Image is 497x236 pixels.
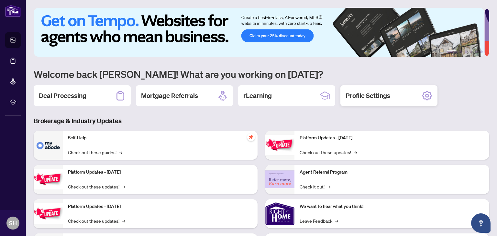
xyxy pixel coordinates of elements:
h3: Brokerage & Industry Updates [34,116,489,125]
h2: Mortgage Referrals [141,91,198,100]
p: Platform Updates - [DATE] [300,134,484,142]
a: Leave Feedback→ [300,217,338,224]
p: We want to hear what you think! [300,203,484,210]
a: Check out these updates!→ [68,217,125,224]
a: Check out these updates!→ [68,183,125,190]
img: Platform Updates - July 21, 2025 [34,203,63,224]
h2: Profile Settings [346,91,390,100]
span: → [354,149,357,156]
span: → [327,183,330,190]
span: pushpin [247,133,255,141]
p: Self-Help [68,134,252,142]
span: SH [9,219,17,228]
span: → [122,183,125,190]
img: Self-Help [34,131,63,160]
img: We want to hear what you think! [265,199,294,228]
button: 4 [470,50,472,53]
p: Agent Referral Program [300,169,484,176]
h1: Welcome back [PERSON_NAME]! What are you working on [DATE]? [34,68,489,80]
span: → [122,217,125,224]
img: Agent Referral Program [265,170,294,188]
span: → [335,217,338,224]
a: Check it out!→ [300,183,330,190]
img: logo [5,5,21,17]
img: Slide 0 [34,8,484,57]
button: 5 [475,50,478,53]
h2: Deal Processing [39,91,86,100]
a: Check out these guides!→ [68,149,122,156]
span: → [119,149,122,156]
button: 6 [480,50,483,53]
img: Platform Updates - June 23, 2025 [265,135,294,155]
p: Platform Updates - [DATE] [68,203,252,210]
button: 3 [465,50,467,53]
h2: rLearning [243,91,272,100]
button: Open asap [471,213,491,233]
button: 1 [447,50,457,53]
button: 2 [459,50,462,53]
a: Check out these updates!→ [300,149,357,156]
p: Platform Updates - [DATE] [68,169,252,176]
img: Platform Updates - September 16, 2025 [34,169,63,189]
